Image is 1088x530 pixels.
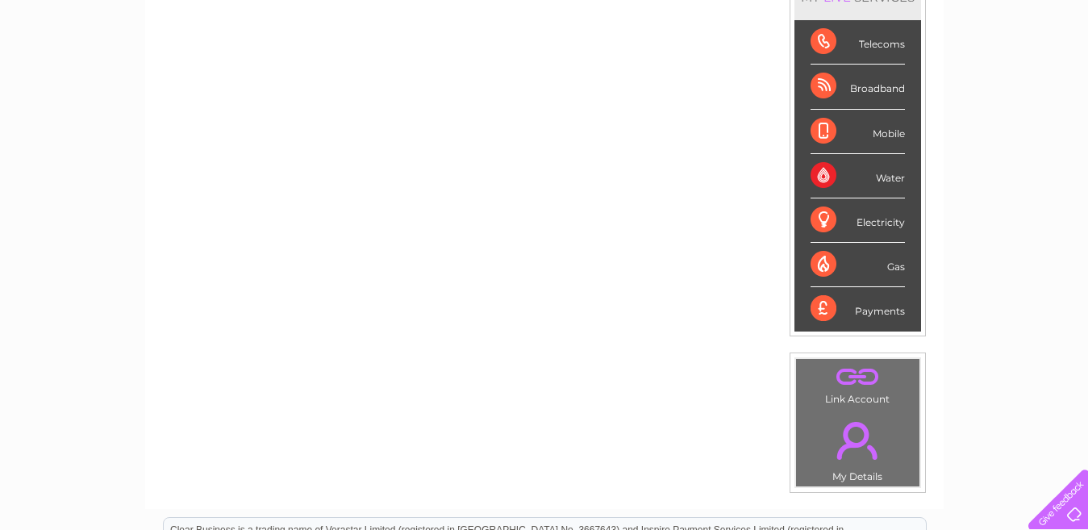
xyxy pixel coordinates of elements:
a: . [800,412,915,469]
td: Link Account [795,358,920,409]
a: Log out [1035,69,1073,81]
div: Payments [811,287,905,331]
a: Water [804,69,835,81]
div: Clear Business is a trading name of Verastar Limited (registered in [GEOGRAPHIC_DATA] No. 3667643... [164,9,926,78]
div: Gas [811,243,905,287]
a: Contact [981,69,1020,81]
div: Electricity [811,198,905,243]
a: Blog [948,69,971,81]
a: 0333 014 3131 [784,8,895,28]
td: My Details [795,408,920,487]
a: . [800,363,915,391]
div: Mobile [811,110,905,154]
div: Water [811,154,905,198]
a: Energy [844,69,880,81]
div: Broadband [811,65,905,109]
a: Telecoms [890,69,938,81]
div: Telecoms [811,20,905,65]
img: logo.png [38,42,120,91]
